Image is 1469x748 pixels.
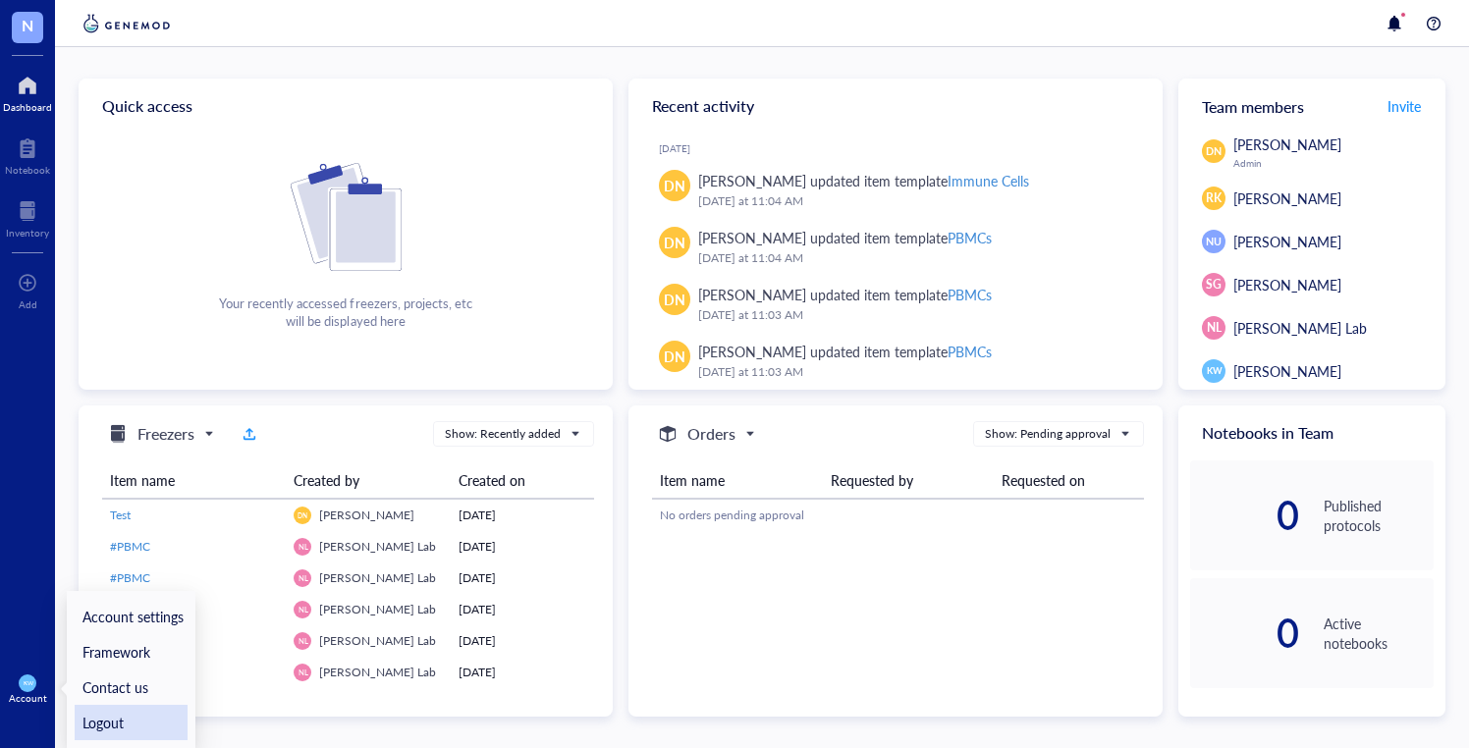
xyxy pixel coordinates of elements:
[698,284,992,305] div: [PERSON_NAME] updated item template
[298,542,307,551] span: NL
[110,569,150,586] span: #PBMC
[298,573,307,582] span: NL
[1206,189,1222,207] span: RK
[1206,234,1222,249] span: NU
[219,294,471,330] div: Your recently accessed freezers, projects, etc will be displayed here
[1178,405,1445,460] div: Notebooks in Team
[698,170,1029,191] div: [PERSON_NAME] updated item template
[110,569,278,587] a: #PBMC
[19,298,37,310] div: Add
[3,70,52,113] a: Dashboard
[291,163,402,271] img: Cf+DiIyRRx+BTSbnYhsZzE9to3+AfuhVxcka4spAAAAAElFTkSuQmCC
[298,605,307,614] span: NL
[823,462,994,499] th: Requested by
[319,538,436,555] span: [PERSON_NAME] Lab
[1206,143,1222,159] span: DN
[75,669,188,705] a: Contact us
[1233,318,1367,338] span: [PERSON_NAME] Lab
[110,507,131,523] span: Test
[1178,79,1445,134] div: Team members
[459,632,587,650] div: [DATE]
[459,664,587,681] div: [DATE]
[698,227,992,248] div: [PERSON_NAME] updated item template
[628,79,1163,134] div: Recent activity
[664,232,685,253] span: DN
[459,601,587,618] div: [DATE]
[23,679,32,686] span: KW
[698,305,1131,325] div: [DATE] at 11:03 AM
[948,228,992,247] div: PBMCs
[5,164,50,176] div: Notebook
[664,289,685,310] span: DN
[994,462,1144,499] th: Requested on
[985,425,1111,443] div: Show: Pending approval
[664,175,685,196] span: DN
[75,705,188,740] a: Logout
[1233,275,1341,294] span: [PERSON_NAME]
[660,507,1136,524] div: No orders pending approval
[1233,188,1341,208] span: [PERSON_NAME]
[644,276,1147,333] a: DN[PERSON_NAME] updated item templatePBMCs[DATE] at 11:03 AM
[687,422,735,446] h5: Orders
[451,462,595,499] th: Created on
[948,171,1029,190] div: Immune Cells
[948,285,992,304] div: PBMCs
[445,425,561,443] div: Show: Recently added
[22,13,33,37] span: N
[319,664,436,680] span: [PERSON_NAME] Lab
[1324,614,1434,653] div: Active notebooks
[319,569,436,586] span: [PERSON_NAME] Lab
[1233,134,1341,154] span: [PERSON_NAME]
[9,692,47,704] div: Account
[1190,500,1300,531] div: 0
[110,538,278,556] a: #PBMC
[1190,617,1300,649] div: 0
[6,195,49,239] a: Inventory
[459,538,587,556] div: [DATE]
[3,101,52,113] div: Dashboard
[75,634,188,669] a: Framework
[319,632,436,649] span: [PERSON_NAME] Lab
[1207,319,1222,337] span: NL
[652,462,823,499] th: Item name
[459,507,587,524] div: [DATE]
[298,668,307,676] span: NL
[948,342,992,361] div: PBMCs
[298,511,308,519] span: DN
[75,599,188,634] a: Account settings
[1233,157,1434,169] div: Admin
[79,12,175,35] img: genemod-logo
[6,227,49,239] div: Inventory
[5,133,50,176] a: Notebook
[1206,364,1222,378] span: KW
[1387,90,1422,122] button: Invite
[319,507,414,523] span: [PERSON_NAME]
[644,333,1147,390] a: DN[PERSON_NAME] updated item templatePBMCs[DATE] at 11:03 AM
[644,162,1147,219] a: DN[PERSON_NAME] updated item templateImmune Cells[DATE] at 11:04 AM
[102,462,286,499] th: Item name
[1206,276,1222,294] span: SG
[110,507,278,524] a: Test
[698,341,992,362] div: [PERSON_NAME] updated item template
[137,422,194,446] h5: Freezers
[110,538,150,555] span: #PBMC
[459,569,587,587] div: [DATE]
[319,601,436,617] span: [PERSON_NAME] Lab
[698,191,1131,211] div: [DATE] at 11:04 AM
[79,79,613,134] div: Quick access
[1324,496,1434,535] div: Published protocols
[286,462,450,499] th: Created by
[1387,96,1421,116] span: Invite
[1233,232,1341,251] span: [PERSON_NAME]
[644,219,1147,276] a: DN[PERSON_NAME] updated item templatePBMCs[DATE] at 11:04 AM
[698,248,1131,268] div: [DATE] at 11:04 AM
[659,142,1147,154] div: [DATE]
[298,636,307,645] span: NL
[1233,361,1341,381] span: [PERSON_NAME]
[664,346,685,367] span: DN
